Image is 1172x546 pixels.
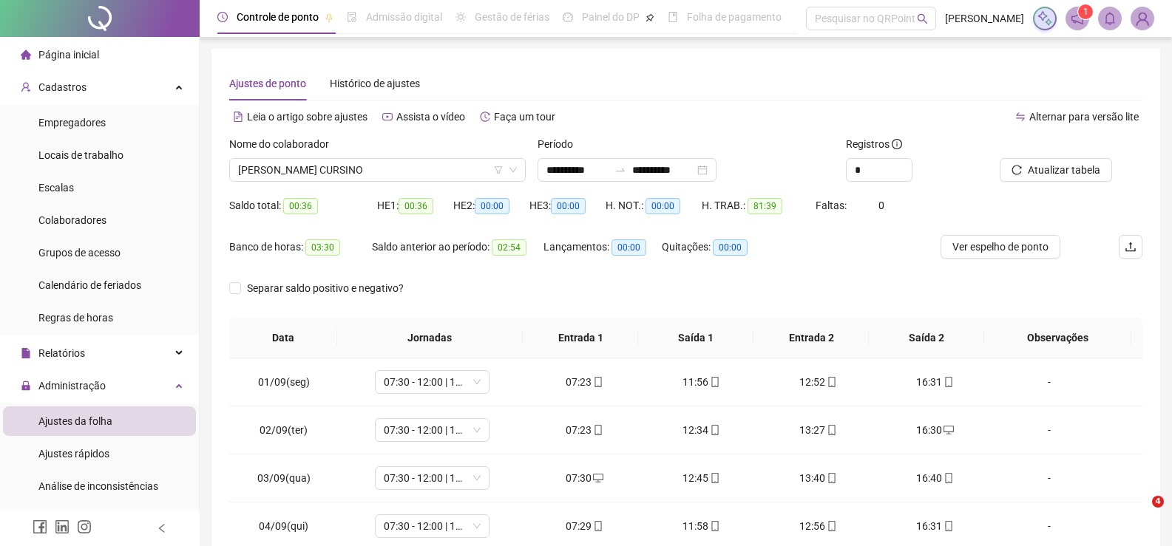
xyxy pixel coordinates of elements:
span: Ajustes rápidos [38,448,109,460]
span: history [480,112,490,122]
div: 11:56 [655,374,748,390]
span: 1 [1083,7,1088,17]
span: Colaboradores [38,214,106,226]
span: mobile [708,473,720,483]
th: Data [229,318,337,358]
span: info-circle [892,139,902,149]
span: Admissão digital [366,11,442,23]
span: dashboard [563,12,573,22]
span: 07:30 - 12:00 | 13:00 - 16:30 [384,515,481,537]
div: 07:23 [538,422,631,438]
div: 16:30 [889,422,982,438]
span: facebook [33,519,47,534]
div: H. TRAB.: [702,197,816,214]
div: 12:45 [655,470,748,486]
span: notification [1071,12,1084,25]
div: 11:58 [655,518,748,534]
span: 02:54 [492,239,526,256]
div: 13:40 [772,470,865,486]
span: Atualizar tabela [1028,162,1100,178]
span: youtube [382,112,393,122]
span: Faça um tour [494,111,555,123]
span: Análise de inconsistências [38,480,158,492]
span: 00:00 [551,198,586,214]
span: Separar saldo positivo e negativo? [241,280,410,296]
span: 00:36 [283,198,318,214]
div: H. NOT.: [606,197,702,214]
span: swap-right [614,164,626,176]
span: Observações [996,330,1120,346]
span: 04/09(qui) [259,520,308,532]
span: pushpin [646,13,654,22]
th: Observações [984,318,1131,358]
span: mobile [708,521,720,531]
span: 03/09(qua) [257,472,311,484]
span: 00:00 [475,198,509,214]
span: Ajustes de ponto [229,78,306,89]
span: mobile [825,425,837,435]
span: Assista o vídeo [396,111,465,123]
span: mobile [708,377,720,387]
span: lock [21,381,31,391]
span: Locais de trabalho [38,149,123,161]
img: sparkle-icon.fc2bf0ac1784a2077858766a79e2daf3.svg [1037,10,1053,27]
span: 07:30 - 12:00 | 13:00 - 16:30 [384,419,481,441]
div: Lançamentos: [543,239,662,256]
span: Administração [38,380,106,392]
span: Escalas [38,182,74,194]
span: file [21,348,31,358]
label: Período [538,136,583,152]
span: file-text [233,112,243,122]
img: 81567 [1131,7,1154,30]
span: left [157,523,167,533]
span: mobile [592,521,603,531]
span: Histórico de ajustes [330,78,420,89]
span: desktop [942,425,954,435]
span: search [917,13,928,24]
span: 00:36 [399,198,433,214]
span: filter [494,165,503,174]
div: 12:34 [655,422,748,438]
span: 07:30 - 12:00 | 13:00 - 16:30 [384,467,481,489]
span: 00:00 [646,198,680,214]
div: HE 3: [529,197,606,214]
span: to [614,164,626,176]
span: instagram [77,519,92,534]
span: 81:39 [748,198,782,214]
div: HE 1: [377,197,453,214]
sup: 1 [1078,4,1093,19]
span: Gestão de férias [475,11,549,23]
span: home [21,50,31,60]
span: Página inicial [38,49,99,61]
div: Banco de horas: [229,239,372,256]
div: 07:29 [538,518,631,534]
span: 03:30 [305,239,340,256]
div: 12:56 [772,518,865,534]
span: book [668,12,678,22]
span: Ajustes da folha [38,415,112,427]
span: Faltas: [816,199,849,211]
span: sun [455,12,466,22]
span: clock-circle [217,12,228,22]
span: mobile [825,473,837,483]
span: mobile [825,377,837,387]
span: Leia o artigo sobre ajustes [247,111,367,123]
span: desktop [592,473,603,483]
span: Controle de ponto [237,11,319,23]
div: 07:30 [538,470,631,486]
span: Regras de horas [38,312,113,324]
button: Ver espelho de ponto [941,235,1060,259]
div: 16:31 [889,374,982,390]
div: 12:52 [772,374,865,390]
span: Registros [846,136,902,152]
div: - [1006,470,1093,486]
span: Grupos de acesso [38,247,121,259]
th: Entrada 2 [753,318,869,358]
div: Quitações: [662,239,776,256]
span: 01/09(seg) [258,376,310,388]
th: Jornadas [337,318,523,358]
th: Entrada 1 [523,318,638,358]
span: Relatórios [38,347,85,359]
span: mobile [942,473,954,483]
span: Painel do DP [582,11,640,23]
